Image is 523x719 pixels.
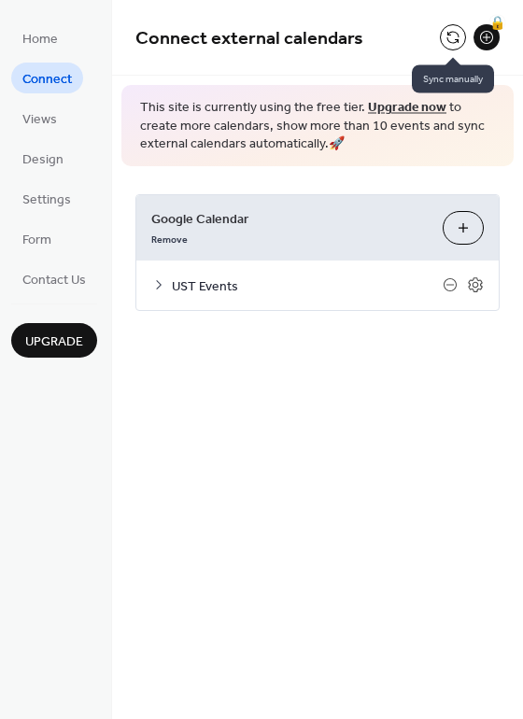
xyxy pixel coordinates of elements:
[11,143,75,174] a: Design
[22,70,72,90] span: Connect
[22,231,51,250] span: Form
[11,263,97,294] a: Contact Us
[11,223,63,254] a: Form
[368,95,446,120] a: Upgrade now
[11,103,68,134] a: Views
[22,271,86,290] span: Contact Us
[151,233,188,246] span: Remove
[11,22,69,53] a: Home
[135,21,363,57] span: Connect external calendars
[25,332,83,352] span: Upgrade
[11,183,82,214] a: Settings
[22,190,71,210] span: Settings
[151,209,428,229] span: Google Calendar
[140,99,495,154] span: This site is currently using the free tier. to create more calendars, show more than 10 events an...
[22,110,57,130] span: Views
[11,63,83,93] a: Connect
[412,65,494,93] span: Sync manually
[22,150,64,170] span: Design
[22,30,58,49] span: Home
[11,323,97,358] button: Upgrade
[172,276,443,296] span: UST Events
